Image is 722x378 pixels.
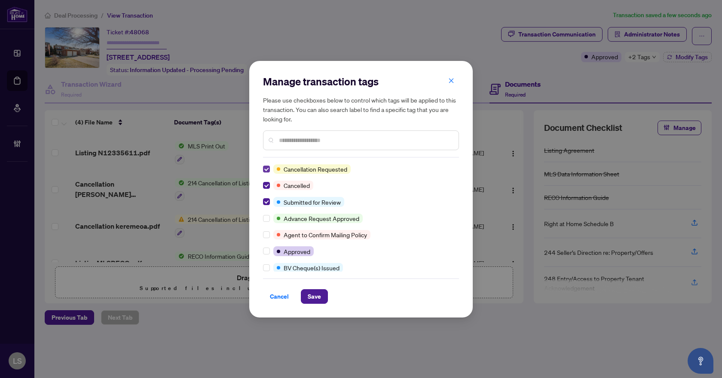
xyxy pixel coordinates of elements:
h2: Manage transaction tags [263,75,459,88]
span: close [448,78,454,84]
span: Agent to Confirm Mailing Policy [284,230,367,239]
span: Submitted for Review [284,197,341,207]
span: Approved [284,247,310,256]
span: Save [308,290,321,303]
span: BV Cheque(s) Issued [284,263,340,272]
span: Cancelled [284,181,310,190]
button: Open asap [688,348,713,374]
span: Cancellation Requested [284,164,347,174]
h5: Please use checkboxes below to control which tags will be applied to this transaction. You can al... [263,95,459,124]
button: Save [301,289,328,304]
button: Cancel [263,289,296,304]
span: Cancel [270,290,289,303]
span: Advance Request Approved [284,214,359,223]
